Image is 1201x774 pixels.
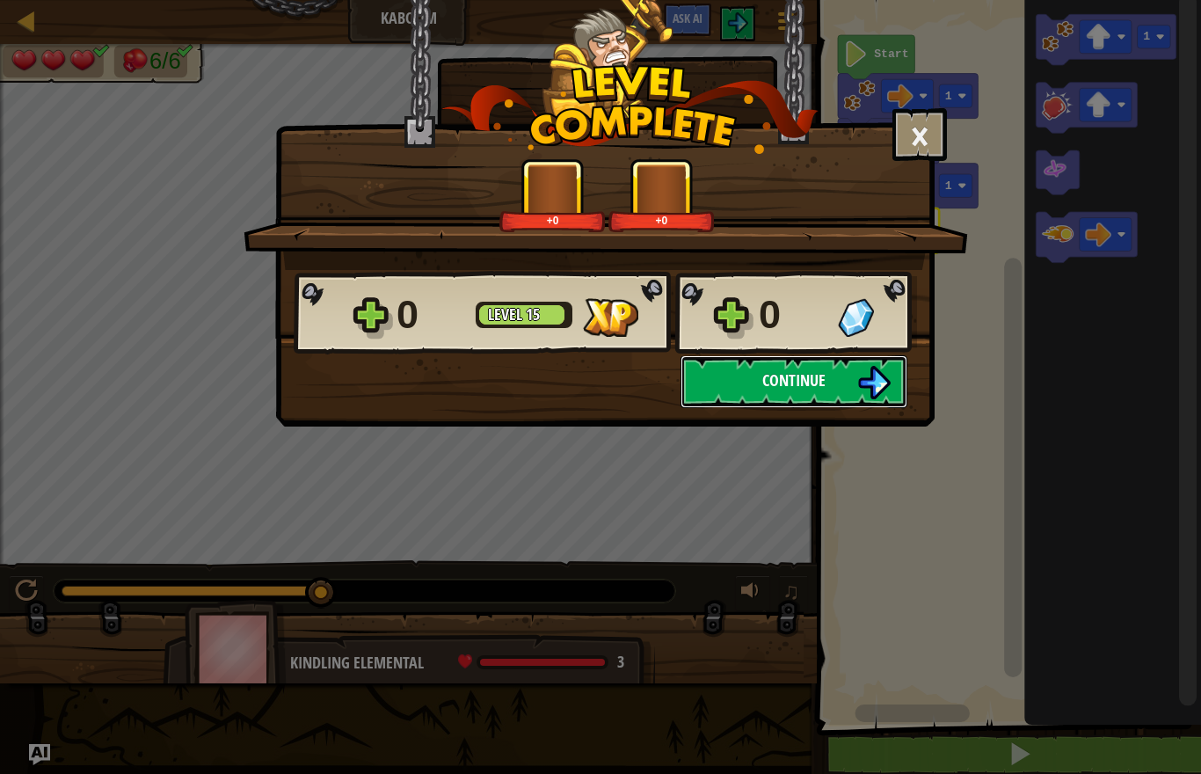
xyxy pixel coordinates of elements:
[583,298,638,337] img: XP Gained
[503,214,602,227] div: +0
[857,366,891,399] img: Continue
[397,287,465,343] div: 0
[838,298,874,337] img: Gems Gained
[488,303,526,325] span: Level
[681,355,907,408] button: Continue
[759,287,827,343] div: 0
[441,65,819,154] img: level_complete.png
[526,303,540,325] span: 15
[762,369,826,391] span: Continue
[612,214,711,227] div: +0
[892,108,947,161] button: ×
